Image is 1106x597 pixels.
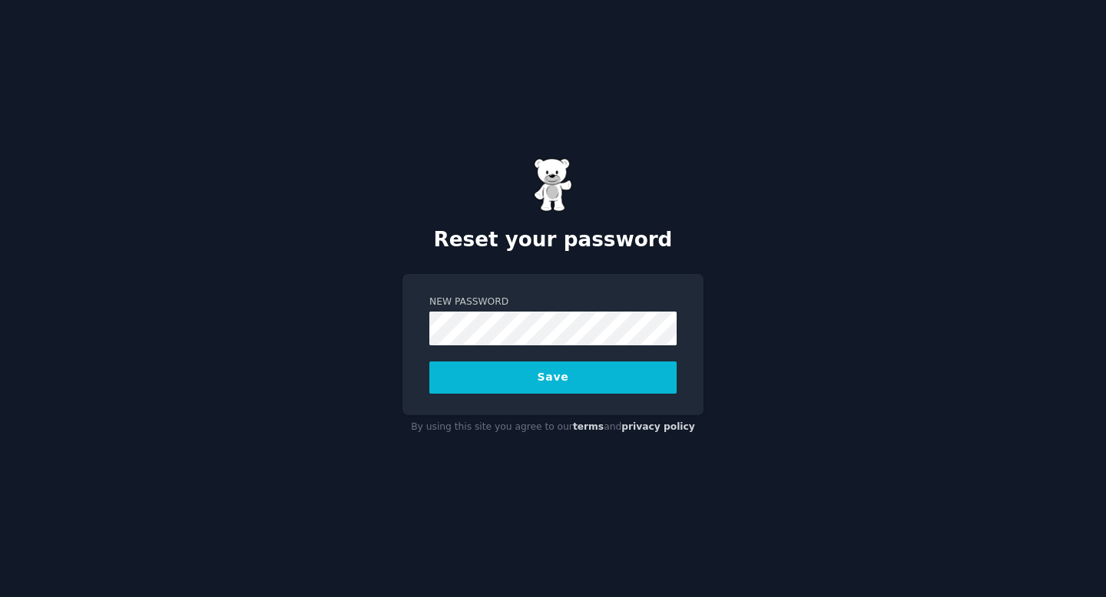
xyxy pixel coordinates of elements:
[402,415,704,440] div: By using this site you agree to our and
[573,421,604,432] a: terms
[429,295,677,309] label: New Password
[621,421,695,432] a: privacy policy
[402,228,704,252] h2: Reset your password
[534,158,572,212] img: Gummy Bear
[429,361,677,394] button: Save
